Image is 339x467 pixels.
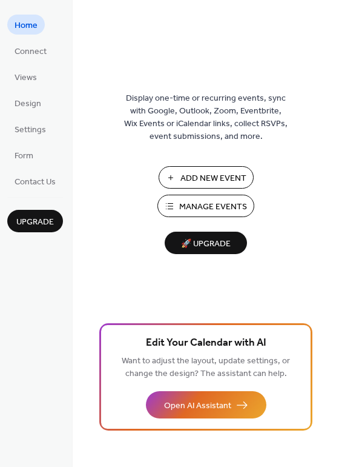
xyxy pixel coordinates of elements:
[15,124,46,136] span: Settings
[180,172,246,185] span: Add New Event
[15,150,33,163] span: Form
[146,335,266,352] span: Edit Your Calendar with AI
[15,19,38,32] span: Home
[7,145,41,165] a: Form
[124,92,288,143] span: Display one-time or recurring events, sync with Google, Outlook, Zoom, Eventbrite, Wix Events or ...
[15,98,41,110] span: Design
[7,171,63,191] a: Contact Us
[7,15,45,35] a: Home
[7,41,54,61] a: Connect
[15,45,47,58] span: Connect
[157,195,254,217] button: Manage Events
[7,93,48,113] a: Design
[15,72,37,84] span: Views
[179,201,247,213] span: Manage Events
[159,166,254,189] button: Add New Event
[122,353,290,382] span: Want to adjust the layout, update settings, or change the design? The assistant can help.
[7,210,63,232] button: Upgrade
[7,67,44,87] a: Views
[172,236,240,252] span: 🚀 Upgrade
[165,232,247,254] button: 🚀 Upgrade
[164,400,231,412] span: Open AI Assistant
[146,391,266,418] button: Open AI Assistant
[7,119,53,139] a: Settings
[15,176,56,189] span: Contact Us
[16,216,54,229] span: Upgrade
